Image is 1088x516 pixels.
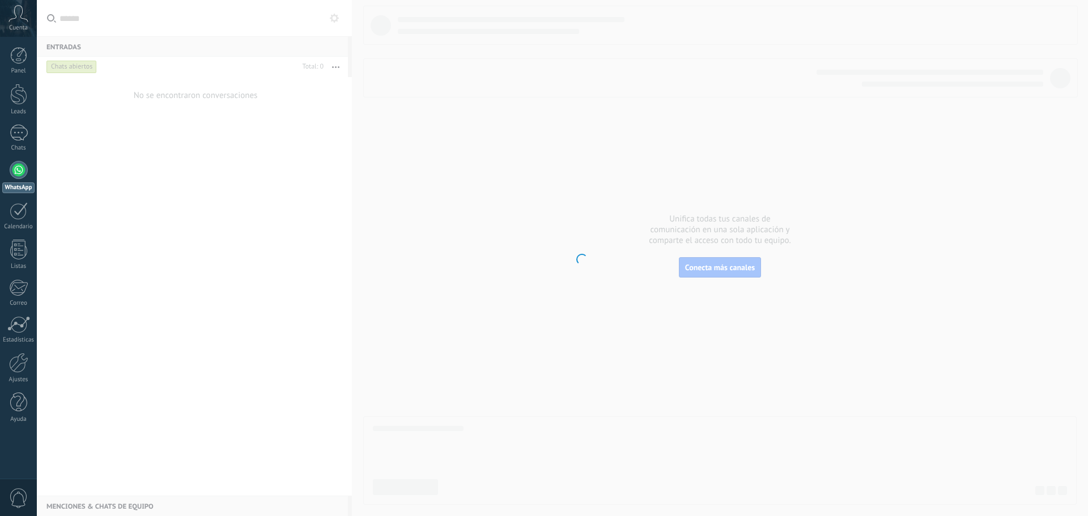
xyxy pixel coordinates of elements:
div: Chats [2,144,35,152]
div: Leads [2,108,35,116]
div: Ajustes [2,376,35,383]
div: Correo [2,300,35,307]
div: Panel [2,67,35,75]
span: Cuenta [9,24,28,32]
div: Estadísticas [2,336,35,344]
div: Calendario [2,223,35,231]
div: Listas [2,263,35,270]
div: WhatsApp [2,182,35,193]
div: Ayuda [2,416,35,423]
